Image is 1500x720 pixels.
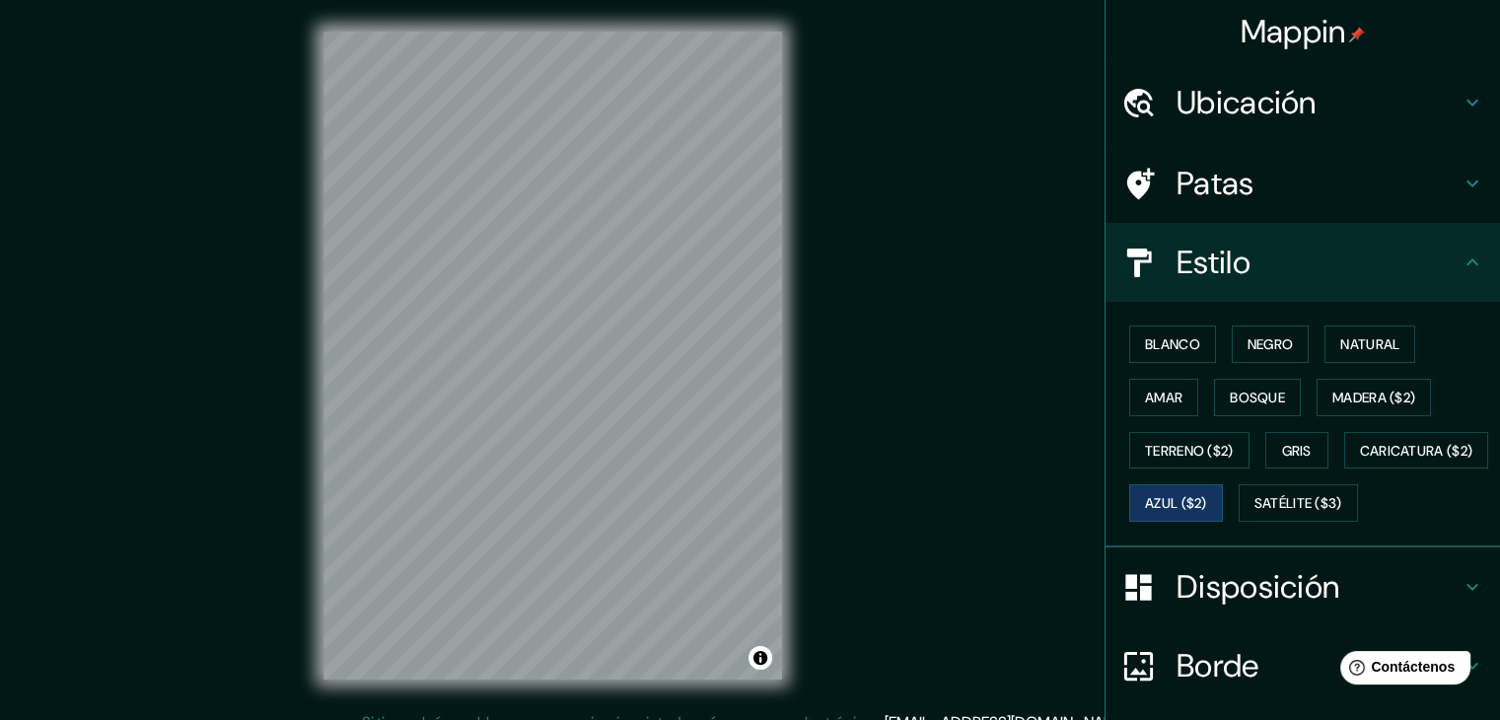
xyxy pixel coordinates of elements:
font: Bosque [1230,389,1285,406]
button: Madera ($2) [1317,379,1431,416]
font: Blanco [1145,335,1200,353]
div: Borde [1106,626,1500,705]
font: Negro [1248,335,1294,353]
button: Activar o desactivar atribución [749,646,772,670]
font: Azul ($2) [1145,495,1207,513]
button: Blanco [1129,325,1216,363]
font: Gris [1282,442,1312,460]
font: Natural [1340,335,1399,353]
font: Madera ($2) [1332,389,1415,406]
button: Negro [1232,325,1310,363]
font: Satélite ($3) [1254,495,1342,513]
button: Terreno ($2) [1129,432,1250,469]
iframe: Lanzador de widgets de ayuda [1324,643,1478,698]
font: Borde [1177,645,1259,686]
font: Amar [1145,389,1182,406]
button: Gris [1265,432,1328,469]
font: Disposición [1177,566,1339,608]
font: Ubicación [1177,82,1317,123]
font: Mappin [1241,11,1346,52]
div: Disposición [1106,547,1500,626]
font: Terreno ($2) [1145,442,1234,460]
canvas: Mapa [323,32,782,680]
img: pin-icon.png [1349,27,1365,42]
font: Estilo [1177,242,1250,283]
button: Natural [1324,325,1415,363]
button: Azul ($2) [1129,484,1223,522]
button: Amar [1129,379,1198,416]
button: Bosque [1214,379,1301,416]
div: Patas [1106,144,1500,223]
button: Satélite ($3) [1239,484,1358,522]
font: Caricatura ($2) [1360,442,1473,460]
div: Ubicación [1106,63,1500,142]
font: Patas [1177,163,1254,204]
div: Estilo [1106,223,1500,302]
button: Caricatura ($2) [1344,432,1489,469]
